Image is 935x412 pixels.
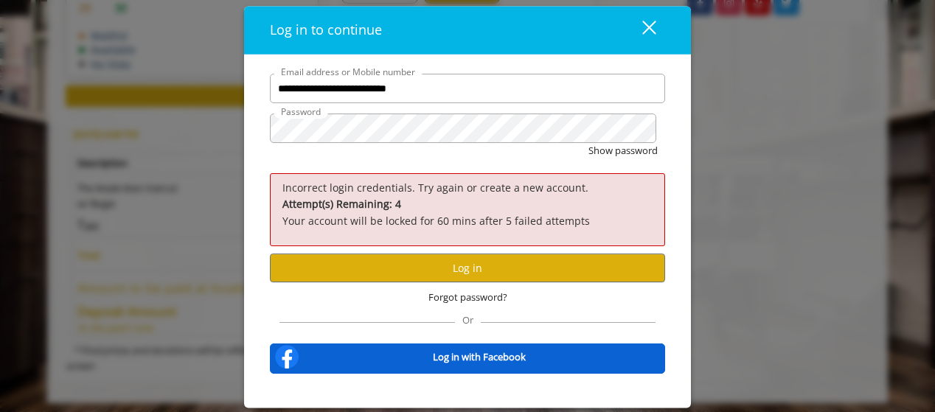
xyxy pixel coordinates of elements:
[282,198,401,212] b: Attempt(s) Remaining: 4
[270,114,656,144] input: Password
[428,290,507,306] span: Forgot password?
[625,19,655,41] div: close dialog
[588,144,658,159] button: Show password
[270,21,382,39] span: Log in to continue
[274,105,328,119] label: Password
[272,342,302,371] img: facebook-logo
[282,197,653,230] p: Your account will be locked for 60 mins after 5 failed attempts
[433,349,526,365] b: Log in with Facebook
[274,66,423,80] label: Email address or Mobile number
[270,74,665,104] input: Email address or Mobile number
[282,181,588,195] span: Incorrect login credentials. Try again or create a new account.
[615,15,665,45] button: close dialog
[455,313,481,327] span: Or
[270,254,665,283] button: Log in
